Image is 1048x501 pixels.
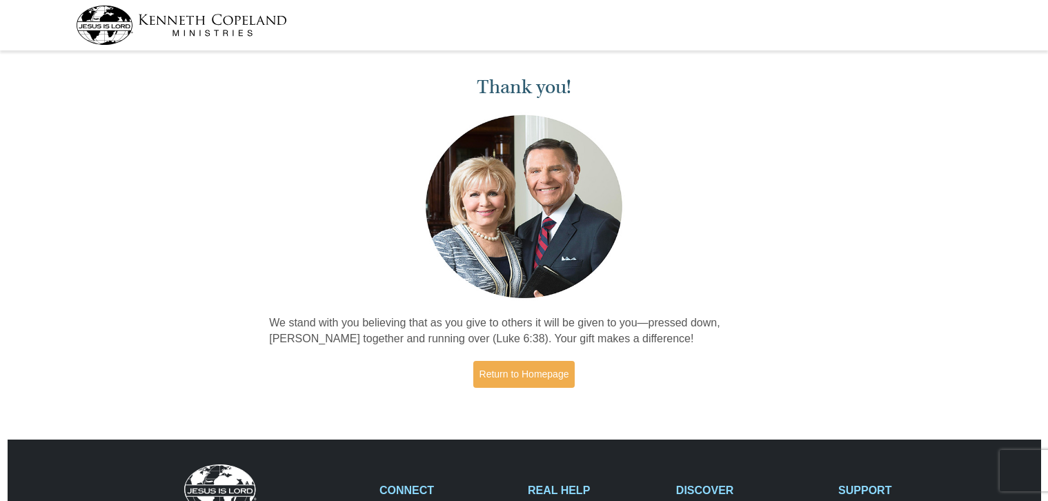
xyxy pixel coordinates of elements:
img: kcm-header-logo.svg [76,6,287,45]
h2: CONNECT [379,484,513,497]
p: We stand with you believing that as you give to others it will be given to you—pressed down, [PER... [269,315,779,347]
a: Return to Homepage [473,361,575,388]
h2: DISCOVER [676,484,824,497]
h2: SUPPORT [838,484,972,497]
h1: Thank you! [269,76,779,99]
h2: REAL HELP [528,484,662,497]
img: Kenneth and Gloria [422,112,626,302]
